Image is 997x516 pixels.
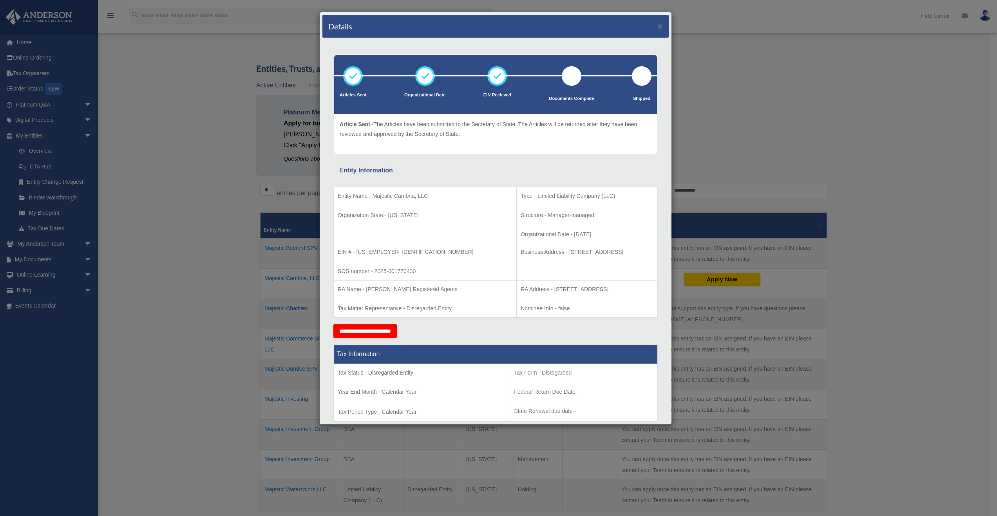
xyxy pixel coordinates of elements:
p: Shipped [632,95,651,103]
p: EIN # - [US_EMPLOYER_IDENTIFICATION_NUMBER] [338,247,512,257]
p: Entity Name - Majestic Cambria, LLC [338,191,512,201]
p: Organizational Date - [DATE] [521,230,653,239]
p: Type - Limited Liability Company (LLC) [521,191,653,201]
p: Documents Complete [549,95,594,103]
p: Organization State - [US_STATE] [338,210,512,220]
p: Business Address - [STREET_ADDRESS] [521,247,653,257]
p: RA Address - [STREET_ADDRESS] [521,284,653,294]
p: RA Name - [PERSON_NAME] Registered Agents [338,284,512,294]
th: Tax Information [334,345,658,364]
td: Tax Period Type - Calendar Year [334,364,510,422]
p: EIN Recieved [483,91,511,99]
h4: Details [328,21,352,32]
p: Tax Status - Disregarded Entity [338,368,506,378]
p: Federal Return Due Date - [514,387,653,397]
p: State Renewal due date - [514,406,653,416]
p: Structure - Manager-managed [521,210,653,220]
p: SOS number - 2025-001770430 [338,266,512,276]
span: Article Sent - [340,121,373,127]
p: Tax Form - Disregarded [514,368,653,378]
p: Organizational Date [404,91,445,99]
p: The Articles have been submitted to the Secretary of State. The Articles will be returned after t... [340,119,651,139]
p: Nominee Info - false [521,304,653,313]
div: Entity Information [339,165,652,176]
p: Year End Month - Calendar Year [338,387,506,397]
p: Tax Matter Representative - Disregarded Entity [338,304,512,313]
button: × [658,22,663,30]
p: Articles Sent [340,91,366,99]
